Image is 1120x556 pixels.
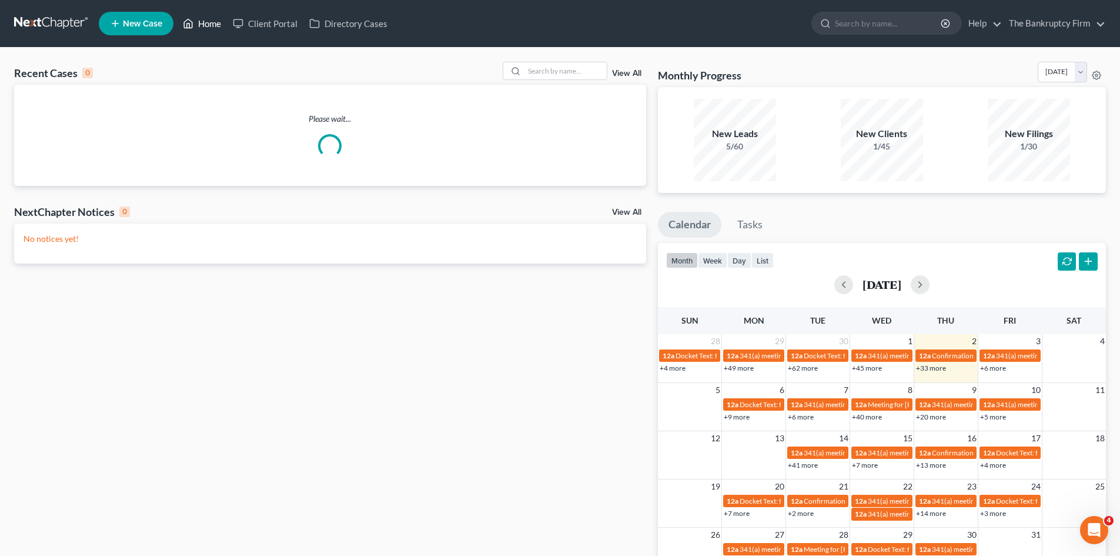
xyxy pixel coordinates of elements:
[868,545,1035,554] span: Docket Text: for [PERSON_NAME] & [PERSON_NAME]
[988,141,1070,152] div: 1/30
[714,383,721,397] span: 5
[658,68,741,82] h3: Monthly Progress
[778,383,785,397] span: 6
[791,400,803,409] span: 12a
[1099,334,1106,348] span: 4
[1066,315,1081,325] span: Sat
[24,233,637,245] p: No notices yet!
[710,480,721,494] span: 19
[919,545,931,554] span: 12a
[227,13,303,34] a: Client Portal
[1080,516,1108,544] iframe: Intercom live chat
[791,497,803,505] span: 12a
[710,431,721,445] span: 12
[841,141,923,152] div: 1/45
[694,127,776,141] div: New Leads
[988,127,1070,141] div: New Filings
[862,278,901,291] h2: [DATE]
[1104,516,1114,525] span: 4
[983,351,995,360] span: 12a
[744,315,764,325] span: Mon
[524,62,607,79] input: Search by name...
[724,412,750,421] a: +9 more
[916,461,946,470] a: +13 more
[681,315,698,325] span: Sun
[774,528,785,542] span: 27
[710,334,721,348] span: 28
[788,509,814,518] a: +2 more
[1003,13,1105,34] a: The Bankruptcy Firm
[919,351,931,360] span: 12a
[855,497,867,505] span: 12a
[919,448,931,457] span: 12a
[804,497,937,505] span: Confirmation hearing for [PERSON_NAME]
[852,412,882,421] a: +40 more
[1030,383,1042,397] span: 10
[751,252,774,268] button: list
[980,364,1006,372] a: +6 more
[855,351,867,360] span: 12a
[774,480,785,494] span: 20
[774,334,785,348] span: 29
[612,69,641,78] a: View All
[902,431,914,445] span: 15
[1035,334,1042,348] span: 3
[872,315,891,325] span: Wed
[916,509,946,518] a: +14 more
[82,68,93,78] div: 0
[907,334,914,348] span: 1
[727,400,738,409] span: 12a
[980,461,1006,470] a: +4 more
[727,351,738,360] span: 12a
[980,509,1006,518] a: +3 more
[123,19,162,28] span: New Case
[727,252,751,268] button: day
[852,461,878,470] a: +7 more
[962,13,1002,34] a: Help
[788,461,818,470] a: +41 more
[660,364,686,372] a: +4 more
[932,448,1065,457] span: Confirmation hearing for [PERSON_NAME]
[966,528,978,542] span: 30
[868,400,960,409] span: Meeting for [PERSON_NAME]
[971,334,978,348] span: 2
[966,480,978,494] span: 23
[740,351,853,360] span: 341(a) meeting for [PERSON_NAME]
[937,315,954,325] span: Thu
[907,383,914,397] span: 8
[996,448,1101,457] span: Docket Text: for [PERSON_NAME]
[788,412,814,421] a: +6 more
[966,431,978,445] span: 16
[727,212,773,238] a: Tasks
[932,545,1102,554] span: 341(a) meeting for [PERSON_NAME] [PERSON_NAME]
[1030,431,1042,445] span: 17
[838,528,850,542] span: 28
[804,545,896,554] span: Meeting for [PERSON_NAME]
[740,545,915,554] span: 341(a) meeting for [PERSON_NAME] & [PERSON_NAME]
[710,528,721,542] span: 26
[983,497,995,505] span: 12a
[855,545,867,554] span: 12a
[724,509,750,518] a: +7 more
[804,448,917,457] span: 341(a) meeting for [PERSON_NAME]
[177,13,227,34] a: Home
[1030,528,1042,542] span: 31
[983,400,995,409] span: 12a
[902,528,914,542] span: 29
[1094,383,1106,397] span: 11
[855,510,867,518] span: 12a
[868,448,1044,457] span: 341(a) meeting for [PERSON_NAME] & [PERSON_NAME]
[1030,480,1042,494] span: 24
[804,351,909,360] span: Docket Text: for [PERSON_NAME]
[666,252,698,268] button: month
[727,545,738,554] span: 12a
[810,315,825,325] span: Tue
[855,400,867,409] span: 12a
[835,12,942,34] input: Search by name...
[855,448,867,457] span: 12a
[838,480,850,494] span: 21
[1004,315,1016,325] span: Fri
[303,13,393,34] a: Directory Cases
[612,208,641,217] a: View All
[868,510,981,518] span: 341(a) meeting for [PERSON_NAME]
